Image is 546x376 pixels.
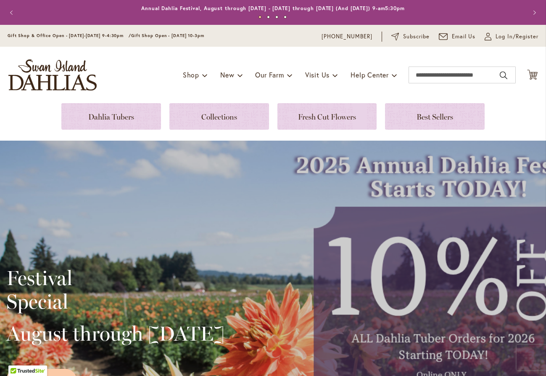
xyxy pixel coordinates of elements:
[258,16,261,19] button: 1 of 4
[403,32,430,41] span: Subscribe
[220,70,234,79] span: New
[8,33,131,38] span: Gift Shop & Office Open - [DATE]-[DATE] 9-4:30pm /
[255,70,284,79] span: Our Farm
[4,4,21,21] button: Previous
[6,322,224,345] h2: August through [DATE]
[6,266,224,313] h2: Festival Special
[439,32,476,41] a: Email Us
[452,32,476,41] span: Email Us
[391,32,430,41] a: Subscribe
[525,4,542,21] button: Next
[284,16,287,19] button: 4 of 4
[275,16,278,19] button: 3 of 4
[8,59,97,91] a: store logo
[305,70,330,79] span: Visit Us
[183,70,199,79] span: Shop
[322,32,372,41] a: [PHONE_NUMBER]
[141,5,405,11] a: Annual Dahlia Festival, August through [DATE] - [DATE] through [DATE] (And [DATE]) 9-am5:30pm
[131,33,204,38] span: Gift Shop Open - [DATE] 10-3pm
[485,32,538,41] a: Log In/Register
[351,70,389,79] span: Help Center
[496,32,538,41] span: Log In/Register
[267,16,270,19] button: 2 of 4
